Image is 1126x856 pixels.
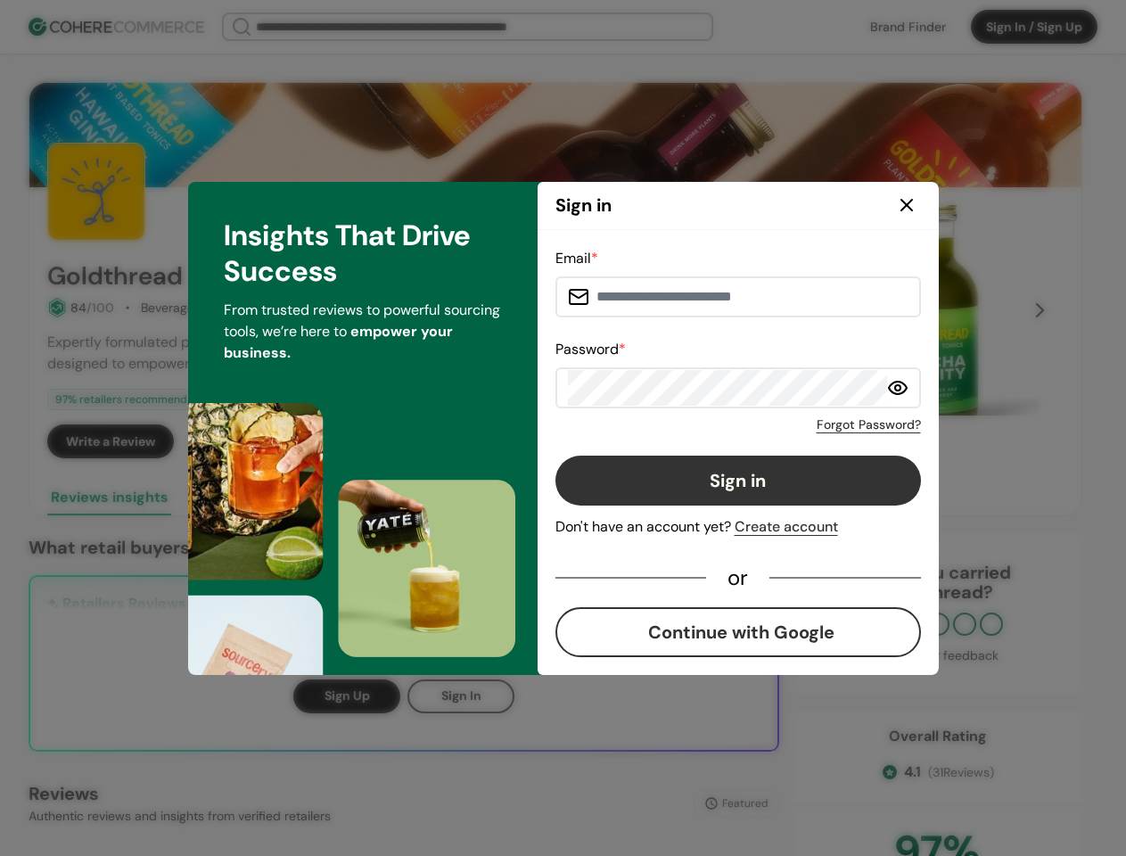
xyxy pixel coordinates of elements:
label: Password [555,340,626,358]
div: or [706,570,769,586]
span: empower your business. [224,322,453,362]
button: Continue with Google [555,607,921,657]
h3: Insights That Drive Success [224,218,502,289]
label: Email [555,249,598,267]
button: Sign in [555,456,921,506]
p: From trusted reviews to powerful sourcing tools, we’re here to [224,300,502,364]
a: Forgot Password? [817,416,921,434]
div: Create account [735,516,838,538]
div: Don't have an account yet? [555,516,921,538]
h2: Sign in [555,192,612,218]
